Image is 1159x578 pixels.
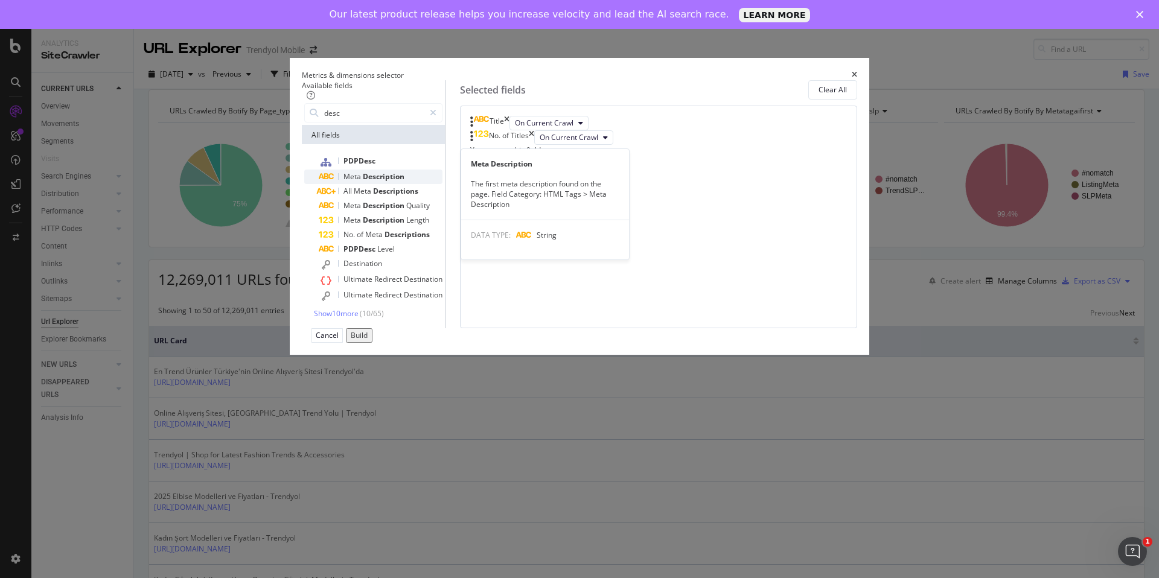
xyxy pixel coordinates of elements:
span: Description [363,171,404,182]
span: of [357,229,365,240]
span: Description [363,200,406,211]
div: All fields [302,125,445,144]
span: Meta [343,215,363,225]
div: Build [351,330,368,340]
div: The first meta description found on the page. Field Category: HTML Tags > Meta Description [461,179,629,209]
div: You can use this field as a [470,145,847,155]
div: modal [290,58,869,355]
div: Metrics & dimensions selector [302,70,404,80]
span: On Current Crawl [540,132,598,142]
div: Close [1136,11,1148,18]
span: Quality [406,200,430,211]
div: Our latest product release helps you increase velocity and lead the AI search race. [330,8,729,21]
span: Redirect [374,274,404,284]
span: ( 10 / 65 ) [360,308,384,319]
button: On Current Crawl [509,116,589,130]
span: DATA TYPE: [471,230,511,240]
span: PDPDesc [343,244,377,254]
div: Meta Description [461,159,629,169]
div: times [529,130,534,145]
div: times [852,70,857,80]
div: Cancel [316,330,339,340]
span: 1 [1143,537,1152,547]
div: Clear All [819,84,847,95]
span: Ultimate [343,290,374,300]
span: Destination [343,258,382,268]
a: LEARN MORE [739,8,811,22]
div: Title [490,116,504,130]
span: Destination [404,290,442,300]
div: times [504,116,509,130]
span: Level [377,244,395,254]
span: String [537,230,557,240]
span: Meta [343,171,363,182]
button: Clear All [808,80,857,100]
div: No. of Titles [489,130,529,145]
button: Build [346,328,372,342]
span: Description [363,215,406,225]
iframe: Intercom live chat [1118,537,1147,566]
button: Cancel [311,328,343,342]
div: No. of TitlestimesOn Current Crawl [470,130,847,145]
div: Selected fields [460,83,526,97]
span: Destination [404,274,442,284]
input: Search by field name [323,104,424,122]
span: No. [343,229,357,240]
span: Meta [365,229,385,240]
span: PDPDesc [343,156,375,166]
span: Show 10 more [314,308,359,319]
button: On Current Crawl [534,130,613,145]
span: Descriptions [385,229,430,240]
span: Meta [354,186,373,196]
span: Meta [343,200,363,211]
span: Descriptions [373,186,418,196]
span: Redirect [374,290,404,300]
span: Ultimate [343,274,374,284]
div: Available fields [302,80,445,91]
span: All [343,186,354,196]
span: Length [406,215,429,225]
span: On Current Crawl [515,118,573,128]
div: TitletimesOn Current Crawl [470,116,847,130]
